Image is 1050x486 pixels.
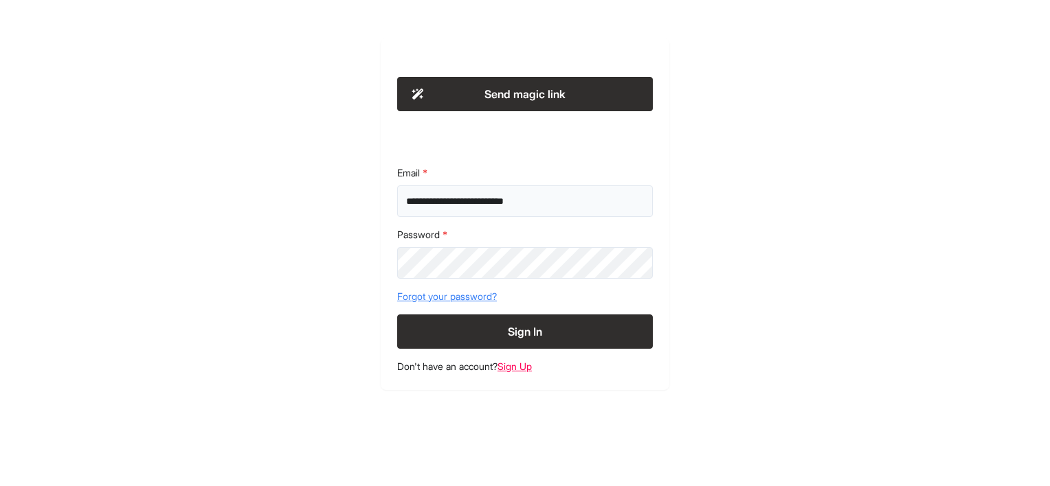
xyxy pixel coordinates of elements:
[397,166,653,180] label: Email
[397,228,653,242] label: Password
[498,360,532,372] a: Sign Up
[397,314,653,349] button: Sign In
[397,360,653,373] footer: Don't have an account?
[397,290,653,303] a: Forgot your password?
[397,77,653,111] button: Send magic link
